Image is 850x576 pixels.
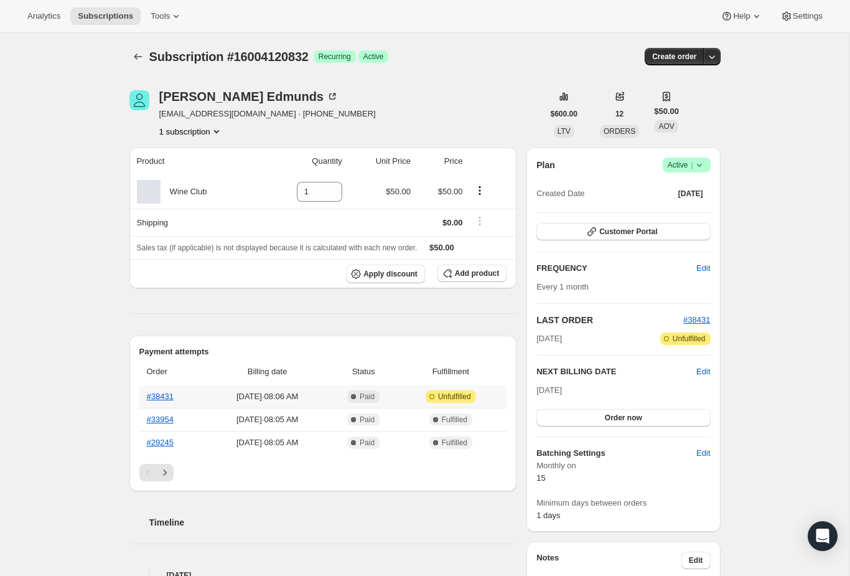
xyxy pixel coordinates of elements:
button: Customer Portal [536,223,710,240]
span: Subscription #16004120832 [149,50,309,64]
span: Apply discount [363,269,418,279]
span: [DATE] [678,189,703,199]
span: Recurring [319,52,351,62]
button: Create order [645,48,704,65]
span: [EMAIL_ADDRESS][DOMAIN_NAME] · [PHONE_NUMBER] [159,108,376,120]
span: Every 1 month [536,282,589,291]
button: 12 [608,105,631,123]
span: Subscriptions [78,11,133,21]
a: #38431 [147,392,174,401]
span: Customer Portal [599,227,657,237]
button: Settings [773,7,830,25]
button: Help [713,7,770,25]
button: $600.00 [543,105,585,123]
span: Order now [605,413,642,423]
span: 15 [536,473,545,483]
span: $0.00 [442,218,463,227]
button: Add product [437,265,507,282]
button: Edit [681,552,711,569]
span: Active [363,52,384,62]
span: [DATE] [536,385,562,395]
h2: Plan [536,159,555,171]
div: [PERSON_NAME] Edmunds [159,90,339,103]
span: Help [733,11,750,21]
h6: Batching Settings [536,447,696,460]
span: 1 days [536,511,560,520]
button: Order now [536,409,710,427]
h3: Notes [536,552,681,569]
span: [DATE] [536,333,562,345]
span: Tools [151,11,170,21]
span: Edit [696,447,710,460]
button: Product actions [159,125,223,138]
button: Analytics [20,7,68,25]
span: $50.00 [654,105,679,118]
span: Claire Edmunds [129,90,149,110]
nav: Pagination [139,464,507,481]
span: Created Date [536,187,584,200]
a: #38431 [683,315,710,324]
span: Edit [696,262,710,275]
span: Billing date [210,366,325,378]
span: Fulfillment [402,366,499,378]
button: Subscriptions [70,7,141,25]
h2: NEXT BILLING DATE [536,366,696,378]
button: Apply discount [346,265,425,283]
button: Edit [689,443,717,463]
span: Fulfilled [442,438,467,448]
th: Product [129,148,261,175]
button: #38431 [683,314,710,326]
a: #33954 [147,415,174,424]
th: Quantity [261,148,346,175]
h2: Timeline [149,516,517,529]
span: $50.00 [429,243,454,252]
span: Unfulfilled [673,334,706,344]
span: Edit [689,555,703,565]
span: | [691,160,693,170]
button: Product actions [470,184,490,197]
span: Paid [360,415,375,425]
span: [DATE] · 08:05 AM [210,413,325,426]
button: Edit [696,366,710,378]
span: $50.00 [438,187,463,196]
button: Subscriptions [129,48,147,65]
th: Order [139,358,207,385]
span: Analytics [27,11,60,21]
a: #29245 [147,438,174,447]
h2: LAST ORDER [536,314,683,326]
span: ORDERS [604,127,635,136]
span: [DATE] · 08:05 AM [210,437,325,449]
span: $50.00 [386,187,411,196]
span: Minimum days between orders [536,497,710,509]
span: AOV [658,122,674,131]
span: 12 [615,109,623,119]
button: Tools [143,7,190,25]
span: Add product [455,268,499,278]
span: Paid [360,438,375,448]
span: $600.00 [551,109,577,119]
div: Wine Club [161,186,207,198]
th: Price [414,148,466,175]
span: Settings [793,11,823,21]
span: Fulfilled [442,415,467,425]
span: Unfulfilled [438,392,471,402]
span: Monthly on [536,460,710,472]
h2: Payment attempts [139,346,507,358]
span: Sales tax (if applicable) is not displayed because it is calculated with each new order. [137,243,418,252]
div: Open Intercom Messenger [808,521,838,551]
span: Status [332,366,395,378]
span: Paid [360,392,375,402]
span: Active [668,159,706,171]
th: Unit Price [346,148,414,175]
span: [DATE] · 08:06 AM [210,390,325,403]
span: LTV [558,127,571,136]
button: Edit [689,258,717,278]
th: Shipping [129,209,261,236]
button: Shipping actions [470,214,490,228]
button: Next [156,464,174,481]
span: Create order [652,52,696,62]
button: [DATE] [671,185,711,202]
h2: FREQUENCY [536,262,696,275]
